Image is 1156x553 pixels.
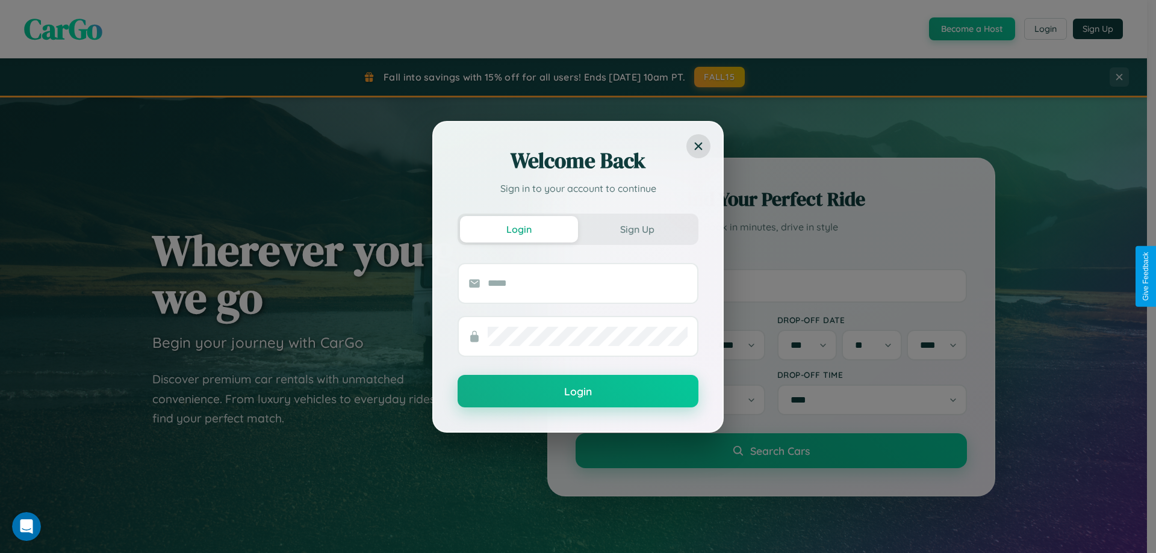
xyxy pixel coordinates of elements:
[458,375,698,407] button: Login
[12,512,41,541] iframe: Intercom live chat
[578,216,696,243] button: Sign Up
[458,181,698,196] p: Sign in to your account to continue
[460,216,578,243] button: Login
[1142,252,1150,301] div: Give Feedback
[458,146,698,175] h2: Welcome Back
